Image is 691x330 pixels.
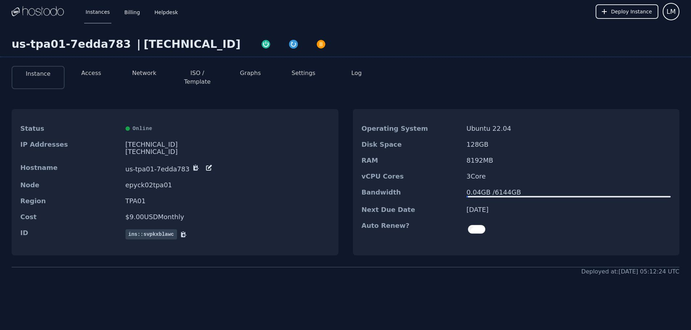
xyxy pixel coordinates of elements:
dt: IP Addresses [20,141,120,155]
div: us-tpa01-7edda783 [12,38,134,51]
dd: 8192 MB [466,157,671,164]
span: LM [666,7,676,17]
button: Deploy Instance [596,4,658,19]
img: Power Off [316,39,326,49]
div: [TECHNICAL_ID] [126,148,330,155]
dt: Operating System [362,125,461,132]
button: Log [351,69,362,78]
button: ISO / Template [177,69,218,86]
div: 0.04 GB / 6144 GB [466,189,671,196]
dt: ID [20,229,120,239]
span: ins::svpkxblawc [126,229,177,239]
dt: Node [20,181,120,189]
dd: Ubuntu 22.04 [466,125,671,132]
dd: $ 9.00 USD Monthly [126,213,330,221]
div: Online [126,125,330,132]
img: Restart [288,39,299,49]
dd: us-tpa01-7edda783 [126,164,330,173]
div: Deployed at: [DATE] 05:12:24 UTC [581,267,679,276]
dd: TPA01 [126,197,330,205]
div: [TECHNICAL_ID] [126,141,330,148]
div: | [134,38,144,51]
button: Network [132,69,156,78]
button: Restart [280,38,307,49]
dt: Bandwidth [362,189,461,197]
button: Settings [292,69,316,78]
dt: vCPU Cores [362,173,461,180]
dt: Status [20,125,120,132]
dt: Disk Space [362,141,461,148]
span: Deploy Instance [611,8,652,15]
dt: Auto Renew? [362,222,461,237]
button: Power On [252,38,280,49]
button: User menu [663,3,679,20]
img: Logo [12,6,64,17]
button: Power Off [307,38,335,49]
dd: 3 Core [466,173,671,180]
div: [TECHNICAL_ID] [144,38,240,51]
dt: RAM [362,157,461,164]
dd: [DATE] [466,206,671,213]
button: Instance [26,70,50,78]
img: Power On [261,39,271,49]
button: Graphs [240,69,261,78]
dd: epyck02tpa01 [126,181,330,189]
dd: 128 GB [466,141,671,148]
button: Access [81,69,101,78]
dt: Region [20,197,120,205]
dt: Hostname [20,164,120,173]
dt: Next Due Date [362,206,461,213]
dt: Cost [20,213,120,221]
